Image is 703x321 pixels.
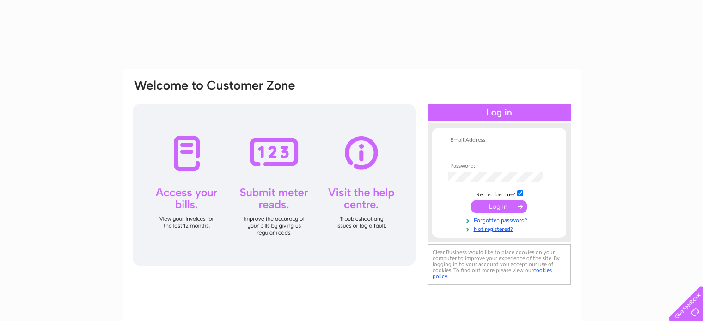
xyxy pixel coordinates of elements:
input: Submit [471,200,527,213]
th: Email Address: [446,137,553,144]
div: Clear Business would like to place cookies on your computer to improve your experience of the sit... [428,244,571,285]
a: cookies policy [433,267,552,279]
td: Remember me? [446,189,553,198]
a: Not registered? [448,224,553,233]
th: Password: [446,163,553,170]
a: Forgotten password? [448,215,553,224]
